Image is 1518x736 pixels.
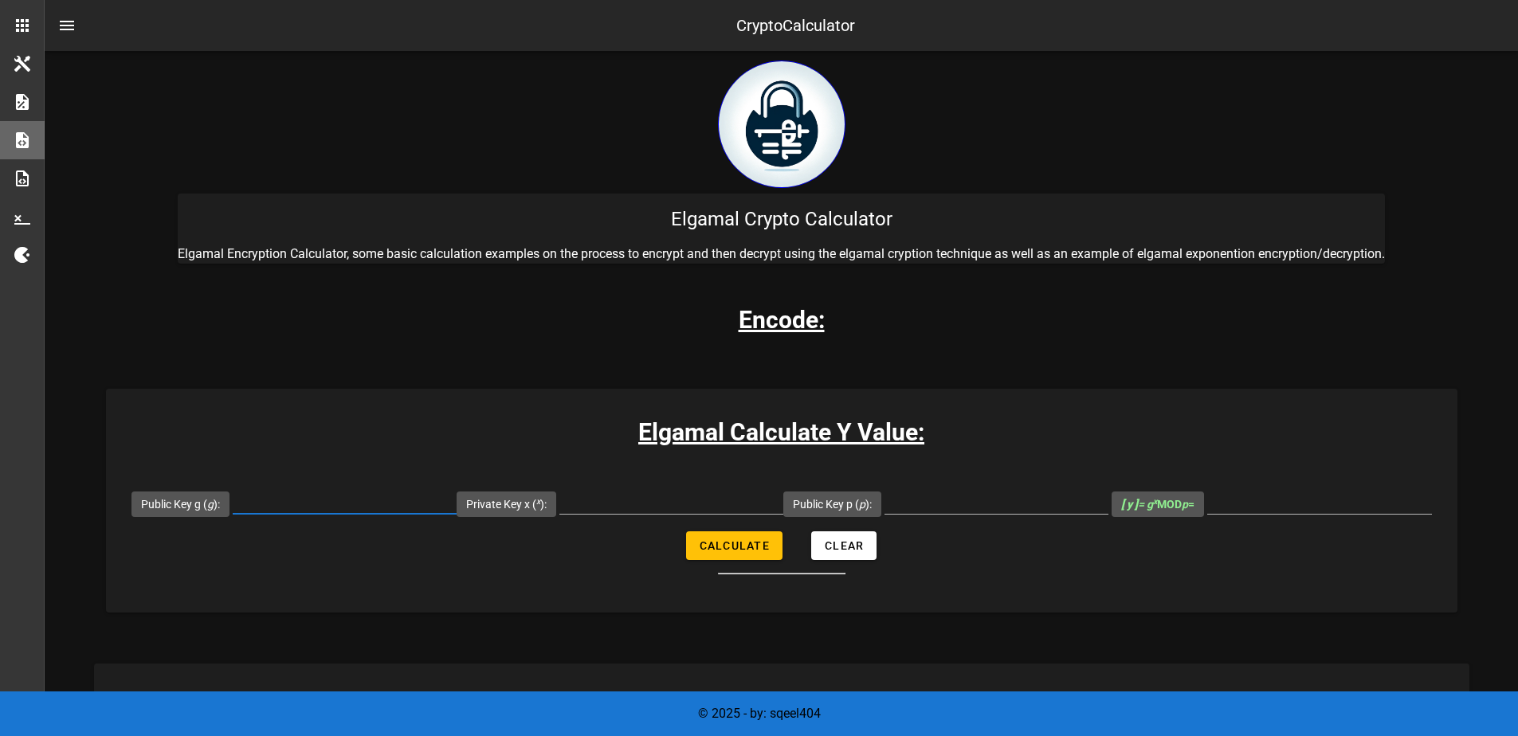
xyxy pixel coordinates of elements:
[94,689,1469,725] h3: Elgamal Calculate K Value:
[48,6,86,45] button: nav-menu-toggle
[859,498,865,511] i: p
[1153,496,1157,507] sup: x
[686,531,783,560] button: Calculate
[106,414,1457,450] h3: Elgamal Calculate Y Value:
[1121,498,1157,511] i: = g
[1182,498,1188,511] i: p
[207,498,214,511] i: g
[736,14,855,37] div: CryptoCalculator
[793,496,872,512] label: Public Key p ( ):
[1121,498,1194,511] span: MOD =
[739,302,825,338] h3: Encode:
[718,61,845,188] img: encryption logo
[178,194,1385,245] div: Elgamal Crypto Calculator
[718,176,845,191] a: home
[141,496,220,512] label: Public Key g ( ):
[698,706,821,721] span: © 2025 - by: sqeel404
[536,496,540,507] sup: x
[699,539,770,552] span: Calculate
[178,245,1385,264] p: Elgamal Encryption Calculator, some basic calculation examples on the process to encrypt and then...
[811,531,877,560] button: Clear
[1121,498,1138,511] b: [ y ]
[824,539,864,552] span: Clear
[466,496,547,512] label: Private Key x ( ):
